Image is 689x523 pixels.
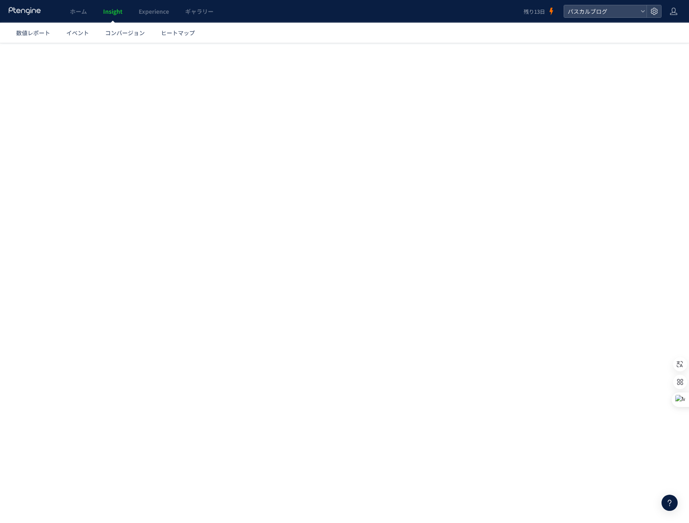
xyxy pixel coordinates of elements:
[16,29,50,37] span: 数値レポート
[105,29,145,37] span: コンバージョン
[139,7,169,15] span: Experience
[70,7,87,15] span: ホーム
[161,29,195,37] span: ヒートマップ
[185,7,213,15] span: ギャラリー
[66,29,89,37] span: イベント
[565,5,637,17] span: パスカルブログ
[524,8,545,15] span: 残り13日
[103,7,123,15] span: Insight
